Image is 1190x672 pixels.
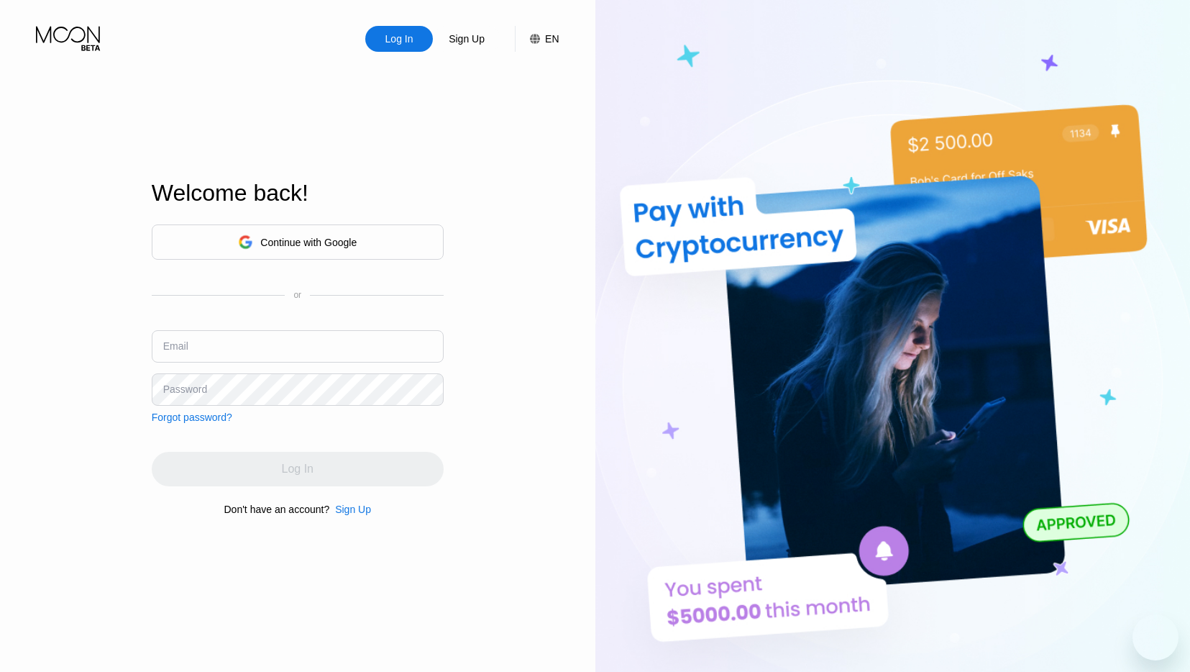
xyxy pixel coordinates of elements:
div: Welcome back! [152,180,444,206]
div: Don't have an account? [224,504,330,515]
div: Log In [365,26,433,52]
div: EN [545,33,559,45]
div: Email [163,340,188,352]
div: Sign Up [335,504,371,515]
div: Forgot password? [152,412,232,423]
div: Log In [384,32,415,46]
div: Password [163,383,207,395]
div: Sign Up [329,504,371,515]
div: EN [515,26,559,52]
div: Sign Up [447,32,486,46]
iframe: Pulsante per aprire la finestra di messaggistica [1132,614,1178,660]
div: Continue with Google [152,224,444,260]
div: Sign Up [433,26,500,52]
div: Continue with Google [260,237,357,248]
div: or [293,290,301,300]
